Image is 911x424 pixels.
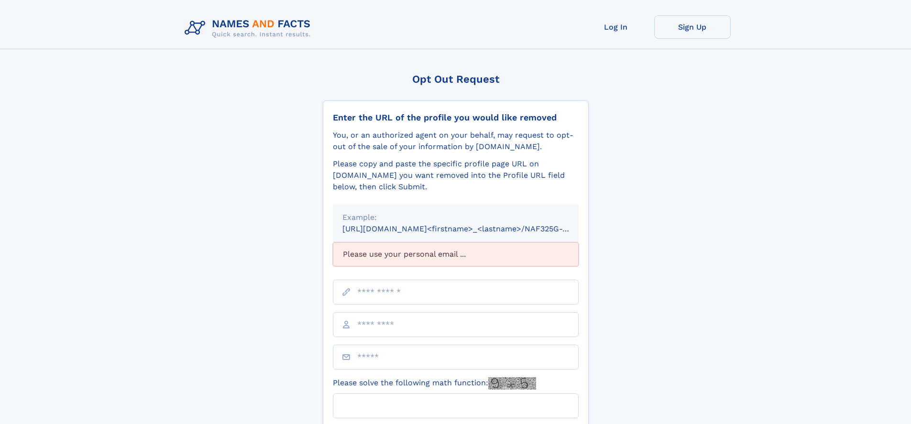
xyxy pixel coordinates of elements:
div: Please copy and paste the specific profile page URL on [DOMAIN_NAME] you want removed into the Pr... [333,158,579,193]
div: Opt Out Request [323,73,589,85]
a: Log In [578,15,654,39]
div: You, or an authorized agent on your behalf, may request to opt-out of the sale of your informatio... [333,130,579,152]
img: Logo Names and Facts [181,15,318,41]
small: [URL][DOMAIN_NAME]<firstname>_<lastname>/NAF325G-xxxxxxxx [342,224,597,233]
label: Please solve the following math function: [333,377,536,390]
div: Enter the URL of the profile you would like removed [333,112,579,123]
div: Please use your personal email ... [333,242,579,266]
div: Example: [342,212,569,223]
a: Sign Up [654,15,731,39]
